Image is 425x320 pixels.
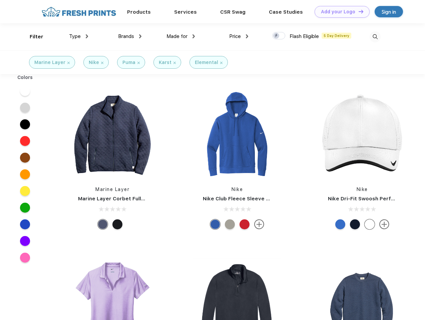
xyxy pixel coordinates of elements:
[322,33,351,39] span: 5 Day Delivery
[382,8,396,16] div: Sign in
[350,219,360,229] div: Navy
[95,187,129,192] a: Marine Layer
[69,33,81,39] span: Type
[379,219,389,229] img: more.svg
[365,219,375,229] div: White
[290,33,319,39] span: Flash Eligible
[112,219,122,229] div: Black
[220,9,246,15] a: CSR Swag
[101,62,103,64] img: filter_cancel.svg
[359,10,363,13] img: DT
[174,9,197,15] a: Services
[30,33,43,41] div: Filter
[86,34,88,38] img: dropdown.png
[240,219,250,229] div: University Red
[193,91,282,179] img: func=resize&h=266
[166,33,187,39] span: Made for
[357,187,368,192] a: Nike
[40,6,118,18] img: fo%20logo%202.webp
[335,219,345,229] div: Blue Sapphire
[318,91,407,179] img: func=resize&h=266
[98,219,108,229] div: Navy
[173,62,176,64] img: filter_cancel.svg
[139,34,141,38] img: dropdown.png
[321,9,355,15] div: Add your Logo
[122,59,135,66] div: Puma
[232,187,243,192] a: Nike
[68,91,157,179] img: func=resize&h=266
[12,74,38,81] div: Colors
[192,34,195,38] img: dropdown.png
[159,59,171,66] div: Karst
[67,62,70,64] img: filter_cancel.svg
[370,31,381,42] img: desktop_search.svg
[220,62,223,64] img: filter_cancel.svg
[34,59,65,66] div: Marine Layer
[328,196,420,202] a: Nike Dri-Fit Swoosh Perforated Cap
[127,9,151,15] a: Products
[89,59,99,66] div: Nike
[210,219,220,229] div: Game Royal
[254,219,264,229] img: more.svg
[195,59,218,66] div: Elemental
[78,196,170,202] a: Marine Layer Corbet Full-Zip Jacket
[246,34,248,38] img: dropdown.png
[229,33,241,39] span: Price
[137,62,140,64] img: filter_cancel.svg
[203,196,328,202] a: Nike Club Fleece Sleeve Swoosh Pullover Hoodie
[225,219,235,229] div: Dark Grey Heather
[375,6,403,17] a: Sign in
[118,33,134,39] span: Brands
